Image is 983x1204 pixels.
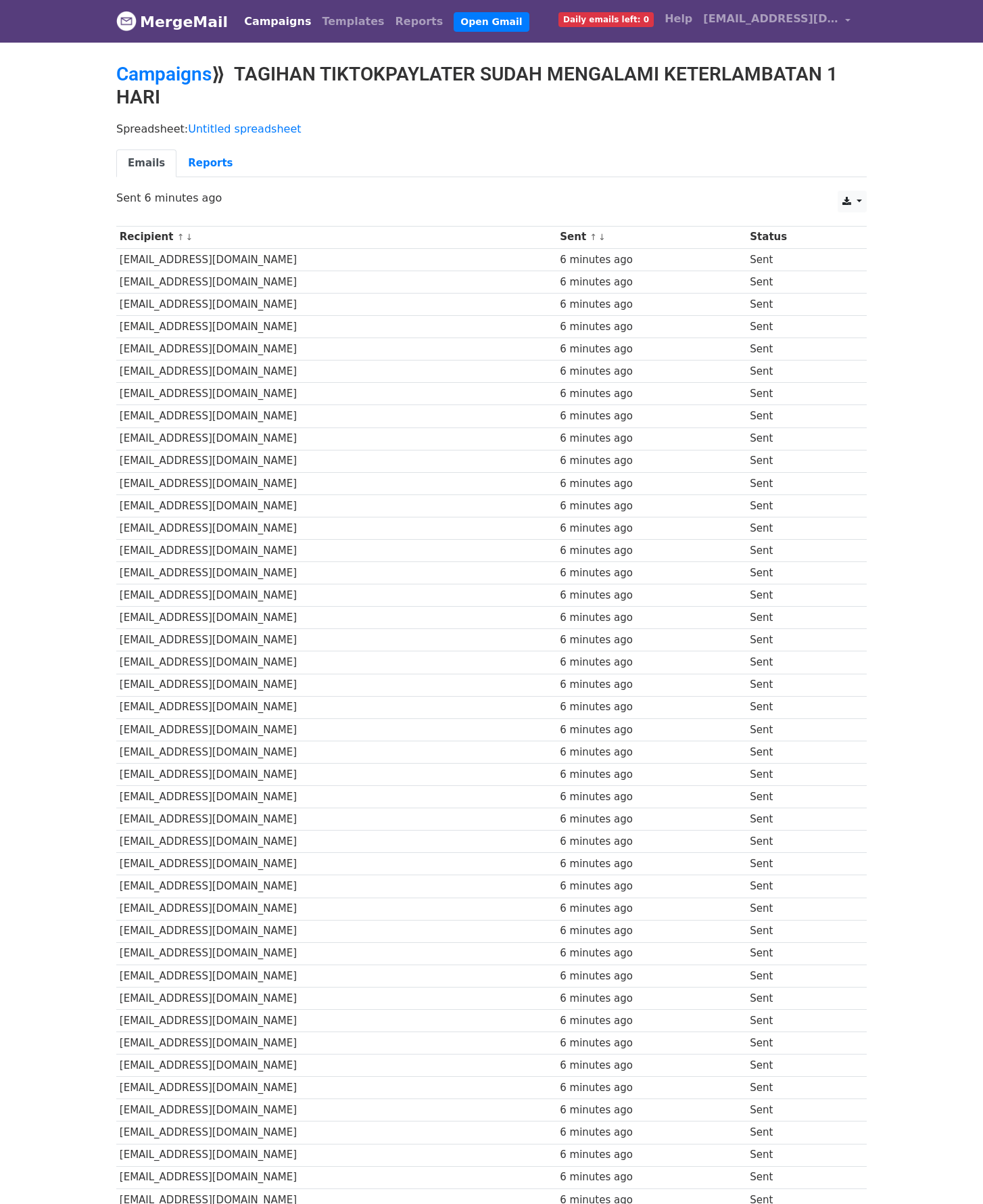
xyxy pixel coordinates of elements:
div: 6 minutes ago [560,1080,743,1096]
div: 6 minutes ago [560,901,743,917]
div: 6 minutes ago [560,1036,743,1051]
td: [EMAIL_ADDRESS][DOMAIN_NAME] [116,808,556,831]
td: [EMAIL_ADDRESS][DOMAIN_NAME] [116,853,556,875]
span: [EMAIL_ADDRESS][DOMAIN_NAME] [703,11,838,27]
div: 6 minutes ago [560,1058,743,1073]
a: Reports [176,149,244,177]
td: [EMAIL_ADDRESS][DOMAIN_NAME] [116,293,556,315]
td: Sent [747,1099,851,1121]
div: 6 minutes ago [560,991,743,1006]
td: [EMAIL_ADDRESS][DOMAIN_NAME] [116,763,556,785]
p: Sent 6 minutes ago [116,191,867,205]
div: 6 minutes ago [560,364,743,379]
td: Sent [747,987,851,1009]
td: Sent [747,898,851,920]
a: Emails [116,149,176,177]
div: 6 minutes ago [560,856,743,872]
span: Daily emails left: 0 [558,12,654,27]
div: 6 minutes ago [560,453,743,469]
td: [EMAIL_ADDRESS][DOMAIN_NAME] [116,361,556,383]
td: Sent [747,965,851,987]
a: ↑ [590,232,597,242]
th: Recipient [116,226,556,248]
div: 6 minutes ago [560,543,743,559]
td: Sent [747,540,851,562]
div: 6 minutes ago [560,386,743,402]
div: 6 minutes ago [560,588,743,603]
td: Sent [747,517,851,539]
div: 6 minutes ago [560,1013,743,1029]
div: 6 minutes ago [560,789,743,805]
td: Sent [747,741,851,763]
div: 6 minutes ago [560,319,743,335]
a: Untitled spreadsheet [188,122,301,135]
div: 6 minutes ago [560,252,743,268]
div: 6 minutes ago [560,1125,743,1140]
td: [EMAIL_ADDRESS][DOMAIN_NAME] [116,316,556,338]
a: Daily emails left: 0 [553,5,659,32]
td: Sent [747,450,851,472]
td: [EMAIL_ADDRESS][DOMAIN_NAME] [116,450,556,472]
div: 6 minutes ago [560,767,743,783]
td: [EMAIL_ADDRESS][DOMAIN_NAME] [116,898,556,920]
td: Sent [747,1009,851,1032]
div: 6 minutes ago [560,812,743,827]
th: Status [747,226,851,248]
td: Sent [747,831,851,853]
td: Sent [747,1055,851,1077]
td: [EMAIL_ADDRESS][DOMAIN_NAME] [116,696,556,718]
th: Sent [556,226,746,248]
td: [EMAIL_ADDRESS][DOMAIN_NAME] [116,405,556,427]
td: Sent [747,248,851,271]
td: [EMAIL_ADDRESS][DOMAIN_NAME] [116,1009,556,1032]
div: 6 minutes ago [560,655,743,670]
td: [EMAIL_ADDRESS][DOMAIN_NAME] [116,786,556,808]
td: [EMAIL_ADDRESS][DOMAIN_NAME] [116,1099,556,1121]
td: Sent [747,853,851,875]
a: ↓ [598,232,606,242]
td: [EMAIL_ADDRESS][DOMAIN_NAME] [116,942,556,965]
a: Help [659,5,698,32]
td: [EMAIL_ADDRESS][DOMAIN_NAME] [116,562,556,584]
td: [EMAIL_ADDRESS][DOMAIN_NAME] [116,831,556,853]
td: Sent [747,718,851,741]
div: 6 minutes ago [560,1103,743,1118]
td: [EMAIL_ADDRESS][DOMAIN_NAME] [116,338,556,361]
a: [EMAIL_ADDRESS][DOMAIN_NAME] [698,5,856,37]
div: 6 minutes ago [560,834,743,850]
div: 6 minutes ago [560,923,743,939]
td: Sent [747,808,851,831]
td: [EMAIL_ADDRESS][DOMAIN_NAME] [116,540,556,562]
div: 6 minutes ago [560,342,743,357]
div: 6 minutes ago [560,521,743,536]
td: [EMAIL_ADDRESS][DOMAIN_NAME] [116,741,556,763]
td: Sent [747,494,851,517]
td: Sent [747,405,851,427]
td: Sent [747,361,851,383]
td: Sent [747,875,851,898]
td: Sent [747,584,851,607]
td: Sent [747,293,851,315]
td: [EMAIL_ADDRESS][DOMAIN_NAME] [116,1144,556,1166]
div: 6 minutes ago [560,969,743,984]
td: Sent [747,651,851,674]
div: 6 minutes ago [560,275,743,290]
td: [EMAIL_ADDRESS][DOMAIN_NAME] [116,1077,556,1099]
td: [EMAIL_ADDRESS][DOMAIN_NAME] [116,607,556,629]
td: Sent [747,383,851,405]
td: Sent [747,629,851,651]
td: Sent [747,1032,851,1055]
p: Spreadsheet: [116,122,867,136]
td: Sent [747,763,851,785]
a: Open Gmail [454,12,529,32]
div: 6 minutes ago [560,409,743,424]
td: [EMAIL_ADDRESS][DOMAIN_NAME] [116,629,556,651]
a: Campaigns [116,63,212,85]
td: [EMAIL_ADDRESS][DOMAIN_NAME] [116,383,556,405]
td: [EMAIL_ADDRESS][DOMAIN_NAME] [116,1121,556,1144]
td: [EMAIL_ADDRESS][DOMAIN_NAME] [116,1055,556,1077]
td: [EMAIL_ADDRESS][DOMAIN_NAME] [116,271,556,293]
td: Sent [747,920,851,942]
td: [EMAIL_ADDRESS][DOMAIN_NAME] [116,248,556,271]
div: 6 minutes ago [560,745,743,760]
